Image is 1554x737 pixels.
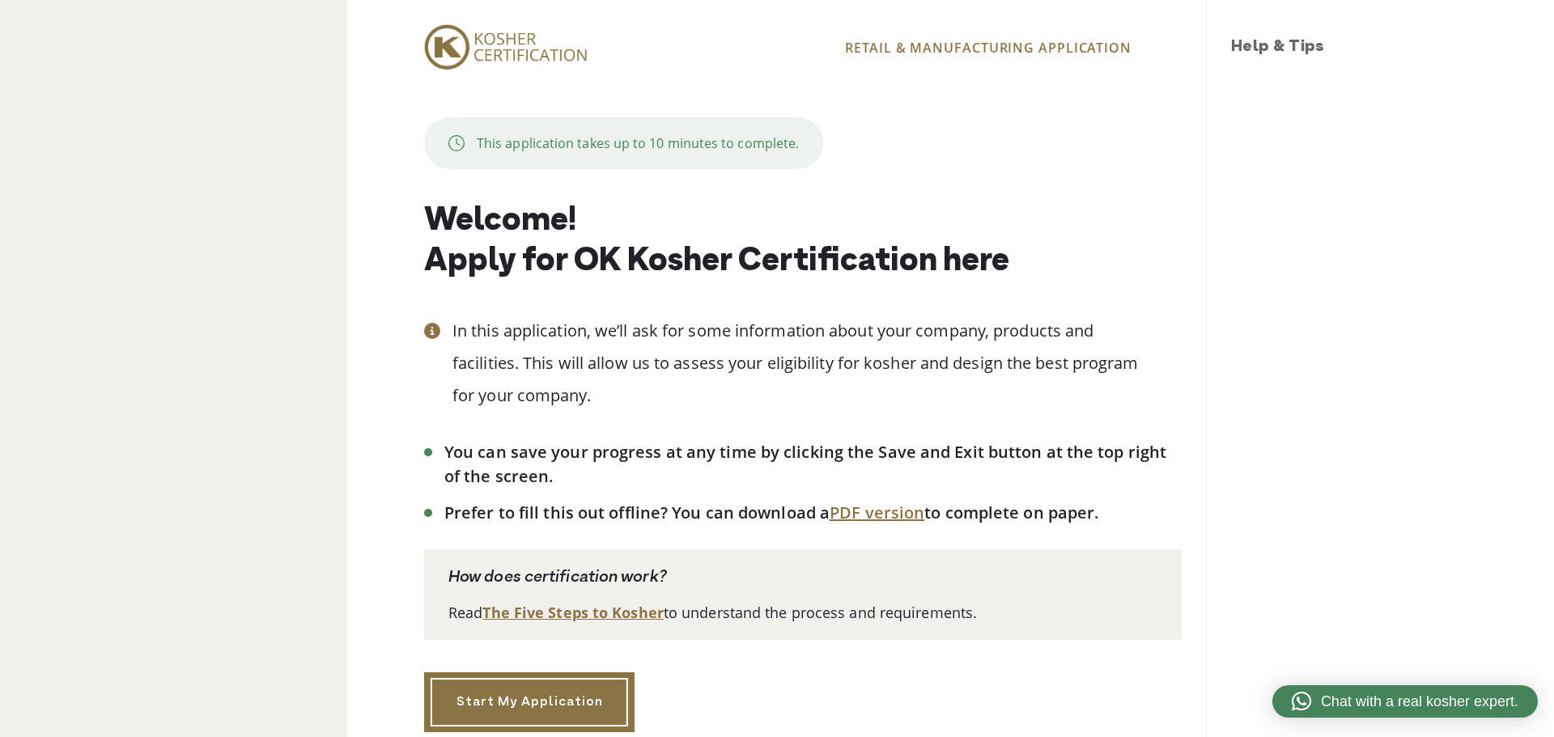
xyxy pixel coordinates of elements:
h1: Welcome! Apply for OK Kosher Certification here [424,201,1182,282]
p: Read to understand the process and requirements. [448,602,1157,624]
span: Chat with a real kosher expert. [1321,691,1518,713]
h3: Help & Tips [1231,36,1538,60]
a: Chat with a real kosher expert. [1272,685,1538,718]
p: RETAIL & MANUFACTURING APPLICATION [845,38,1182,57]
li: You can save your progress at any time by clicking the Save and Exit button at the top right of t... [444,440,1182,489]
a: The Five Steps to Kosher [482,603,663,622]
li: Prefer to fill this out offline? You can download a to complete on paper. [444,501,1182,525]
a: PDF version [830,502,924,523]
p: How does certification work? [448,565,1157,590]
p: This application takes up to 10 minutes to complete. [477,133,799,153]
a: Start My Application [424,672,635,732]
p: In this application, we’ll ask for some information about your company, products and facilities. ... [452,315,1182,412]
